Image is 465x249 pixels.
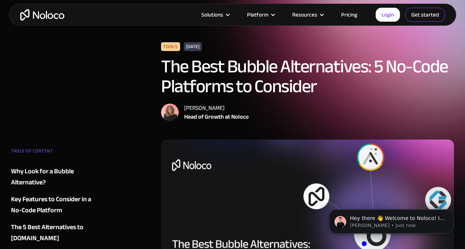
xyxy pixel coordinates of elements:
div: Solutions [201,10,223,19]
div: Tools [161,42,180,51]
div: TABLE OF CONTENT [11,145,99,160]
div: Resources [292,10,317,19]
h1: The Best Bubble Alternatives: 5 No-Code Platforms to Consider [161,57,454,96]
a: Key Features to Consider in a No-Code Platform [11,194,99,216]
div: [PERSON_NAME] [184,104,249,112]
div: Resources [283,10,332,19]
div: Head of Growth at Noloco [184,112,249,121]
a: Pricing [332,10,366,19]
a: The 5 Best Alternatives to [DOMAIN_NAME] [11,222,99,244]
div: Platform [238,10,283,19]
a: home [20,9,64,21]
a: Get started [405,8,445,22]
iframe: Intercom notifications message [318,194,465,245]
div: Platform [247,10,268,19]
div: Solutions [192,10,238,19]
a: Why Look for a Bubble Alternative? [11,166,99,188]
div: [DATE] [184,42,202,51]
a: Login [376,8,400,22]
